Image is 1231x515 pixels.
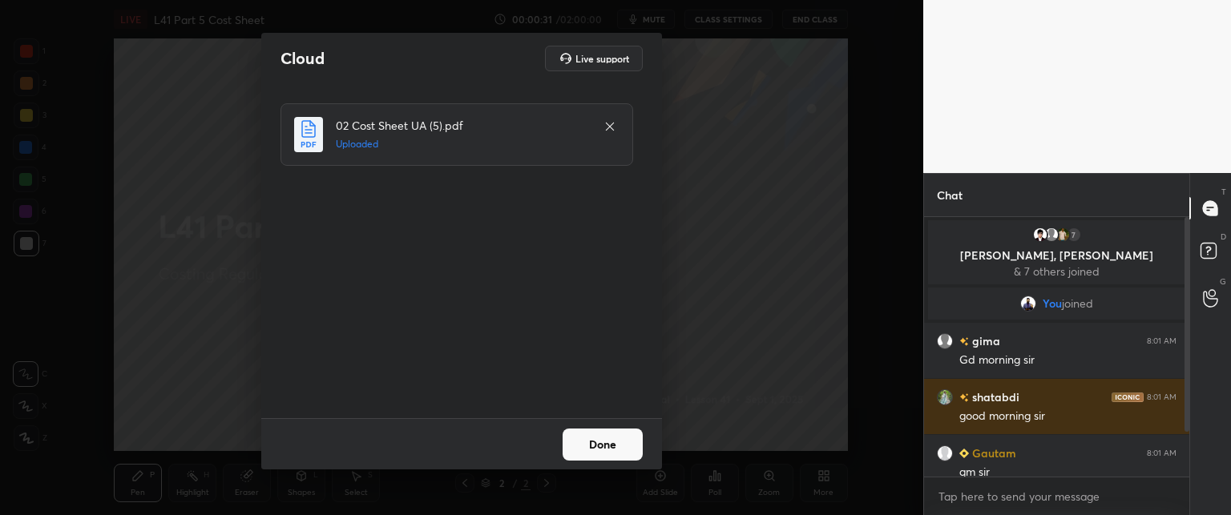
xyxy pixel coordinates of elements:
h4: 02 Cost Sheet UA (5).pdf [336,117,587,134]
div: gm sir [959,465,1177,481]
div: 8:01 AM [1147,449,1177,458]
span: You [1043,297,1062,310]
h6: Gautam [969,445,1016,461]
p: T [1221,186,1226,198]
h6: shatabdi [969,388,1019,405]
div: Gd morning sir [959,352,1177,368]
p: & 7 others joined [938,265,1176,278]
img: no-rating-badge.077c3623.svg [959,337,969,346]
p: Chat [924,174,975,216]
div: 7 [1066,227,1082,243]
img: 057d39644fc24ec5a0e7dadb9b8cee73.None [1055,227,1071,243]
div: 8:01 AM [1147,392,1177,402]
h6: gima [969,332,1000,349]
img: no-rating-badge.077c3623.svg [959,393,969,402]
img: Learner_Badge_beginner_1_8b307cf2a0.svg [959,449,969,458]
img: default.png [1043,227,1059,243]
img: 78d879e9ade943c4a63fa74a256d960a.jpg [1020,296,1036,312]
h2: Cloud [281,48,325,69]
img: 3 [1032,227,1048,243]
img: iconic-dark.1390631f.png [1112,392,1144,402]
div: 8:01 AM [1147,336,1177,346]
span: joined [1062,297,1093,310]
p: D [1221,231,1226,243]
img: e46e94f5da8d4cc897766d90ab81d02c.jpg [937,389,953,405]
div: grid [924,217,1189,477]
p: [PERSON_NAME], [PERSON_NAME] [938,249,1176,262]
img: default.png [937,333,953,349]
img: ee0d6f3888534c3aa58af37baf679221.jpg [937,445,953,461]
h5: Live support [575,54,629,63]
button: Done [563,428,643,461]
h5: Uploaded [336,137,587,151]
p: G [1220,276,1226,288]
div: good morning sir [959,408,1177,424]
